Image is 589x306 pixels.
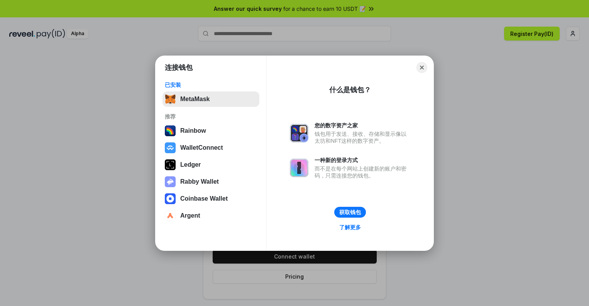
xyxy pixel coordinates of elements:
div: WalletConnect [180,144,223,151]
img: svg+xml,%3Csvg%20width%3D%2228%22%20height%3D%2228%22%20viewBox%3D%220%200%2028%2028%22%20fill%3D... [165,193,176,204]
div: 钱包用于发送、接收、存储和显示像以太坊和NFT这样的数字资产。 [315,130,410,144]
button: MetaMask [162,91,259,107]
img: svg+xml,%3Csvg%20xmlns%3D%22http%3A%2F%2Fwww.w3.org%2F2000%2Fsvg%22%20fill%3D%22none%22%20viewBox... [290,124,308,142]
div: Ledger [180,161,201,168]
img: svg+xml,%3Csvg%20xmlns%3D%22http%3A%2F%2Fwww.w3.org%2F2000%2Fsvg%22%20width%3D%2228%22%20height%3... [165,159,176,170]
button: Ledger [162,157,259,172]
div: 推荐 [165,113,257,120]
div: Rainbow [180,127,206,134]
a: 了解更多 [335,222,366,232]
div: 您的数字资产之家 [315,122,410,129]
img: svg+xml,%3Csvg%20fill%3D%22none%22%20height%3D%2233%22%20viewBox%3D%220%200%2035%2033%22%20width%... [165,94,176,105]
div: MetaMask [180,96,210,103]
div: 一种新的登录方式 [315,157,410,164]
div: 了解更多 [339,224,361,231]
button: 获取钱包 [334,207,366,218]
div: 而不是在每个网站上创建新的账户和密码，只需连接您的钱包。 [315,165,410,179]
button: Close [416,62,427,73]
h1: 连接钱包 [165,63,193,72]
img: svg+xml,%3Csvg%20width%3D%2228%22%20height%3D%2228%22%20viewBox%3D%220%200%2028%2028%22%20fill%3D... [165,210,176,221]
img: svg+xml,%3Csvg%20xmlns%3D%22http%3A%2F%2Fwww.w3.org%2F2000%2Fsvg%22%20fill%3D%22none%22%20viewBox... [165,176,176,187]
img: svg+xml,%3Csvg%20width%3D%2228%22%20height%3D%2228%22%20viewBox%3D%220%200%2028%2028%22%20fill%3D... [165,142,176,153]
div: Rabby Wallet [180,178,219,185]
button: Rainbow [162,123,259,139]
img: svg+xml,%3Csvg%20xmlns%3D%22http%3A%2F%2Fwww.w3.org%2F2000%2Fsvg%22%20fill%3D%22none%22%20viewBox... [290,159,308,177]
div: Argent [180,212,200,219]
button: WalletConnect [162,140,259,156]
div: Coinbase Wallet [180,195,228,202]
button: Argent [162,208,259,223]
button: Coinbase Wallet [162,191,259,206]
button: Rabby Wallet [162,174,259,189]
img: svg+xml,%3Csvg%20width%3D%22120%22%20height%3D%22120%22%20viewBox%3D%220%200%20120%20120%22%20fil... [165,125,176,136]
div: 获取钱包 [339,209,361,216]
div: 已安装 [165,81,257,88]
div: 什么是钱包？ [329,85,371,95]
